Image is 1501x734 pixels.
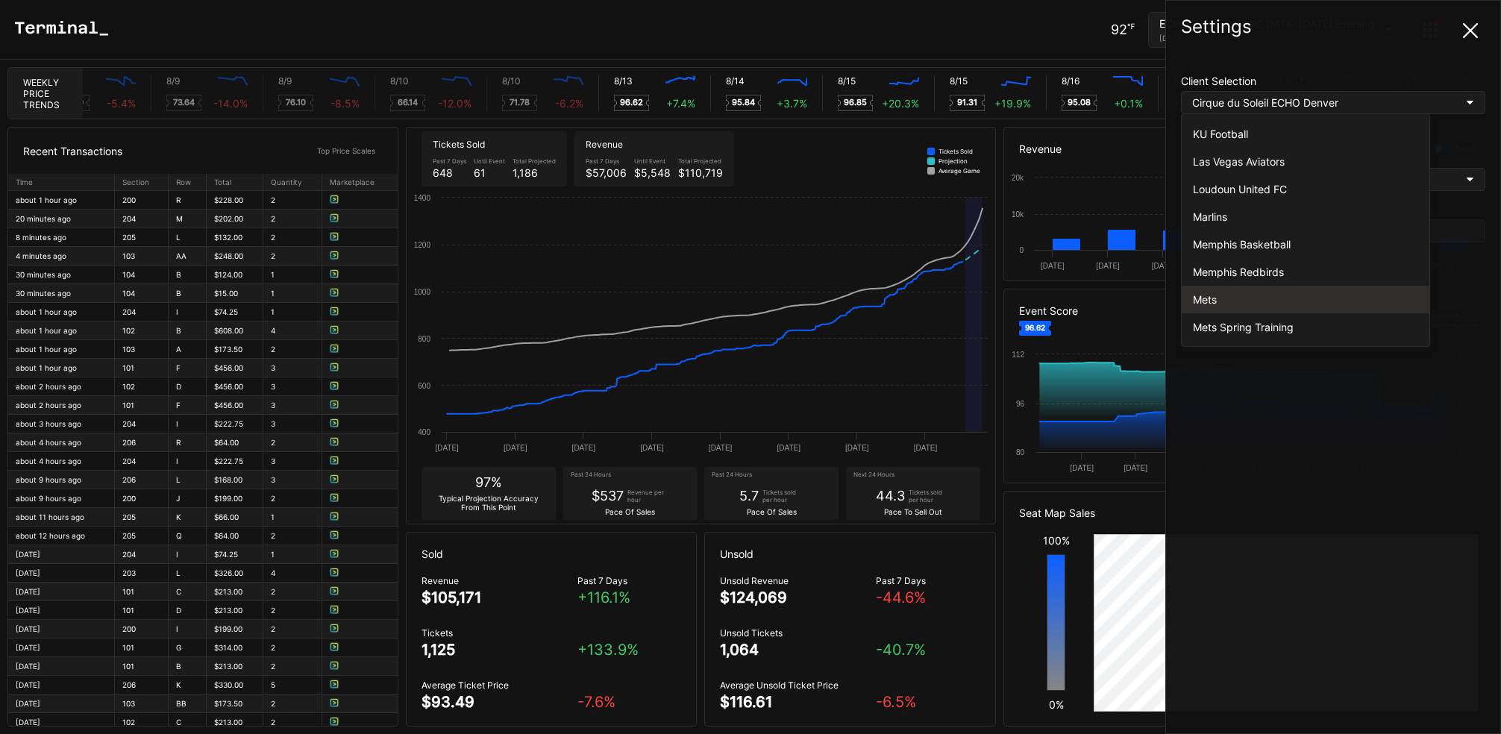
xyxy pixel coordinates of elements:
div: KU Football [1193,128,1418,140]
div: Mets Spring Training [1193,321,1418,333]
div: Memphis Basketball [1193,238,1418,251]
div: Loudoun United FC [1193,183,1418,195]
div: Marlins [1193,210,1418,223]
div: Las Vegas Aviators [1193,155,1418,168]
div: Memphis Redbirds [1193,266,1418,278]
div: Mets [1193,293,1418,306]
